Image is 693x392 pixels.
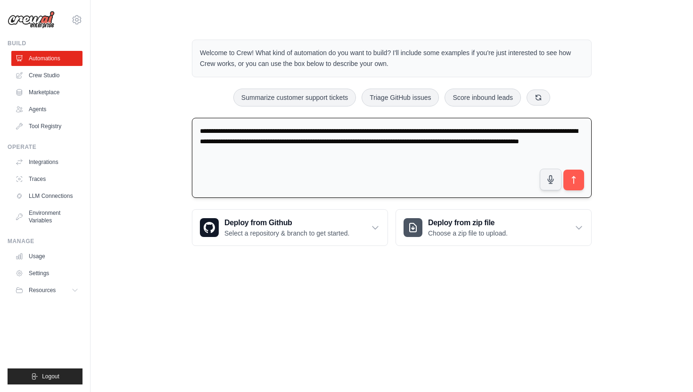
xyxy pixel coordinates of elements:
a: Tool Registry [11,119,82,134]
span: Resources [29,286,56,294]
div: Manage [8,237,82,245]
a: Crew Studio [11,68,82,83]
p: Welcome to Crew! What kind of automation do you want to build? I'll include some examples if you'... [200,48,584,69]
h3: Deploy from Github [224,217,349,229]
a: Automations [11,51,82,66]
iframe: Chat Widget [646,347,693,392]
img: Logo [8,11,55,29]
a: Integrations [11,155,82,170]
a: Usage [11,249,82,264]
p: Select a repository & branch to get started. [224,229,349,238]
span: Logout [42,373,59,380]
a: Agents [11,102,82,117]
button: Summarize customer support tickets [233,89,356,106]
a: LLM Connections [11,188,82,204]
button: Logout [8,368,82,384]
p: Choose a zip file to upload. [428,229,508,238]
a: Settings [11,266,82,281]
a: Traces [11,171,82,187]
button: Triage GitHub issues [362,89,439,106]
div: Operate [8,143,82,151]
a: Marketplace [11,85,82,100]
button: Score inbound leads [445,89,521,106]
h3: Deploy from zip file [428,217,508,229]
a: Environment Variables [11,205,82,228]
div: Build [8,40,82,47]
button: Resources [11,283,82,298]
